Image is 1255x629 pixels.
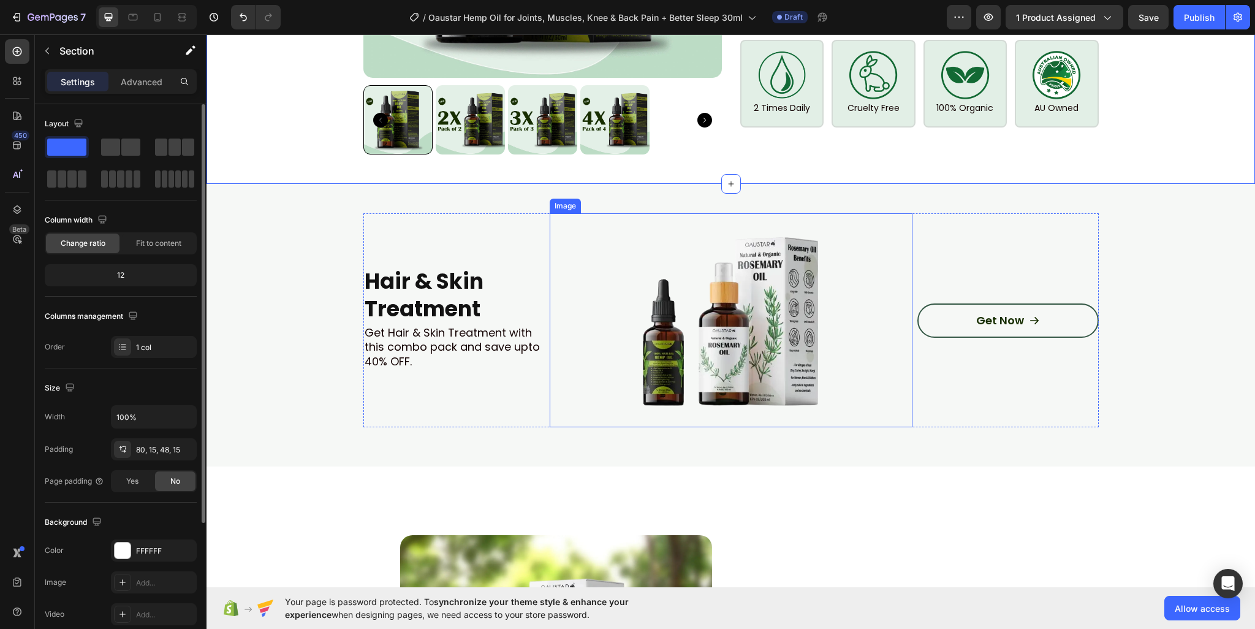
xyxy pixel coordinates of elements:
[45,577,66,588] div: Image
[45,545,64,556] div: Color
[136,609,194,620] div: Add...
[61,238,105,249] span: Change ratio
[59,44,160,58] p: Section
[207,34,1255,587] iframe: Design area
[47,267,194,284] div: 12
[136,578,194,589] div: Add...
[45,476,104,487] div: Page padding
[642,16,691,65] img: gempages_578838273980367591-d86d7516-d727-44fd-87a2-67c8099b4808.png
[45,308,140,325] div: Columns management
[770,279,817,293] p: Get Now
[428,11,743,24] span: Oaustar Hemp Oil for Joints, Muscles, Knee & Back Pain + Better Sleep 30ml
[136,342,194,353] div: 1 col
[825,16,874,65] img: gempages_578838273980367591-2bd99b73-148c-4658-978b-b97ac0ffb12e.png
[158,232,277,290] strong: Hair & Skin Treatment
[729,66,789,82] p: 100% Organic
[136,238,181,249] span: Fit to content
[136,444,194,456] div: 80, 15, 48, 15
[417,179,631,393] img: gempages_578838273980367591-66dc3afd-253b-4bba-a51e-94aa68541783.webp
[126,476,138,487] span: Yes
[545,66,606,82] p: 2 Times Daily
[136,546,194,557] div: FFFFFF
[1128,5,1169,29] button: Save
[45,514,104,531] div: Background
[45,341,65,353] div: Order
[170,476,180,487] span: No
[45,380,77,397] div: Size
[45,609,64,620] div: Video
[711,269,892,303] button: <p>Get Now</p>
[1184,11,1215,24] div: Publish
[80,10,86,25] p: 7
[1213,569,1243,598] div: Open Intercom Messenger
[820,66,881,82] p: AU Owned
[112,406,196,428] input: Auto
[551,16,600,65] img: gempages_578838273980367591-f28de832-f03b-4787-9595-7a2d23dc018e.png
[734,16,783,65] img: gempages_578838273980367591-9ddee0ee-2566-45df-a454-bc5d8ce35221.png
[784,12,803,23] span: Draft
[45,212,110,229] div: Column width
[1173,5,1225,29] button: Publish
[231,5,281,29] div: Undo/Redo
[121,75,162,88] p: Advanced
[1006,5,1123,29] button: 1 product assigned
[491,78,506,93] button: Carousel Next Arrow
[1139,12,1159,23] span: Save
[637,66,697,82] p: Cruelty Free
[285,595,677,621] span: Your page is password protected. To when designing pages, we need access to your store password.
[5,5,91,29] button: 7
[423,11,426,24] span: /
[45,116,86,132] div: Layout
[158,291,337,334] p: Get Hair & Skin Treatment with this combo pack and save upto 40% OFF.
[12,131,29,140] div: 450
[61,75,95,88] p: Settings
[45,444,73,455] div: Padding
[1016,11,1096,24] span: 1 product assigned
[285,597,629,620] span: synchronize your theme style & enhance your experience
[45,411,65,422] div: Width
[9,224,29,234] div: Beta
[346,166,372,177] div: Image
[1164,596,1240,620] button: Allow access
[1175,602,1230,615] span: Allow access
